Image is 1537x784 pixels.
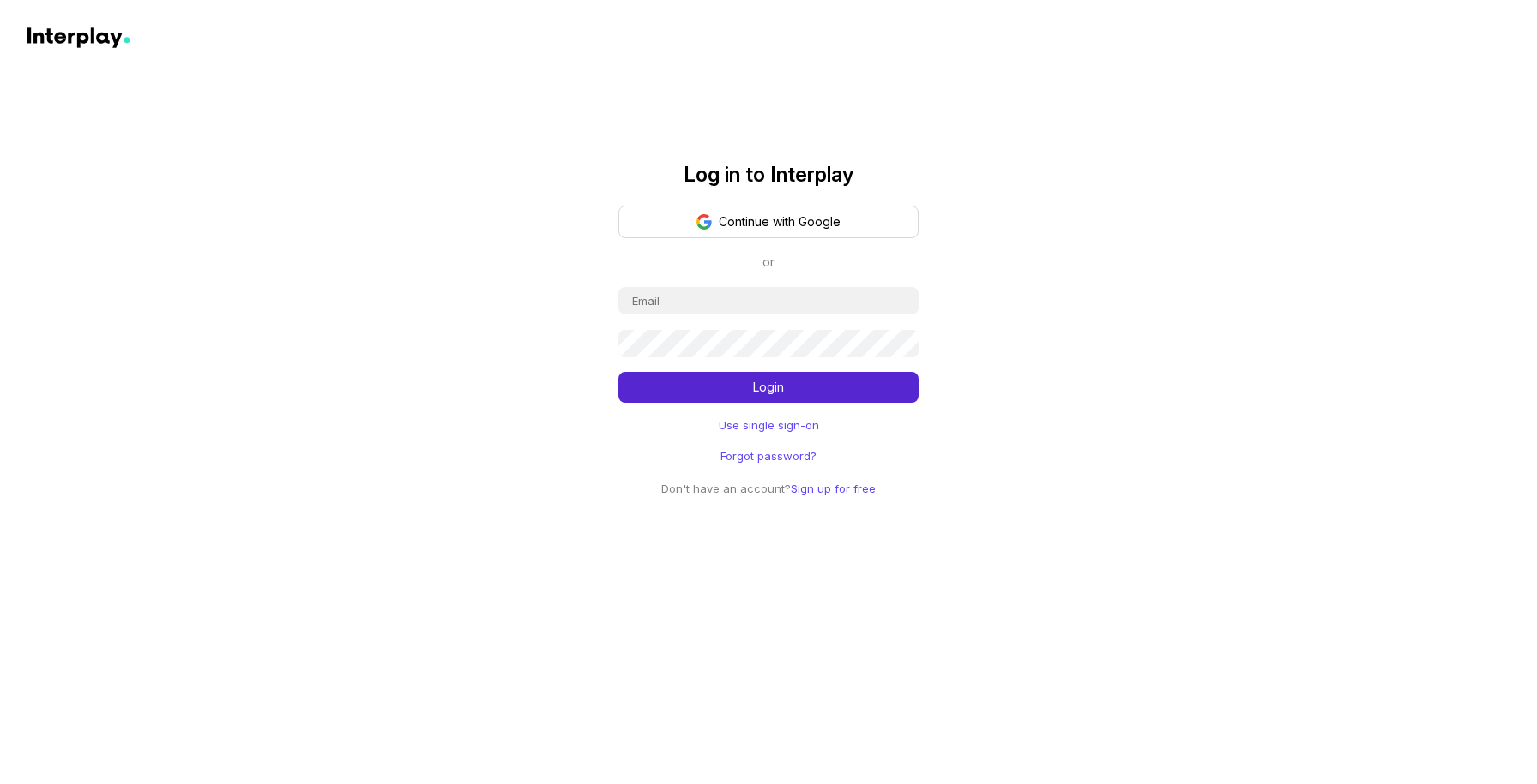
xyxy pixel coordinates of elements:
[719,416,819,434] a: Use single sign-on
[618,206,919,238] button: Continue with Google
[618,165,919,185] p: Log in to Interplay
[720,447,817,464] a: Forgot password?
[618,287,919,314] input: Email
[661,478,876,499] p: Don't have an account?
[618,372,919,403] button: Login
[791,482,876,495] a: Sign up for free
[762,252,775,272] p: or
